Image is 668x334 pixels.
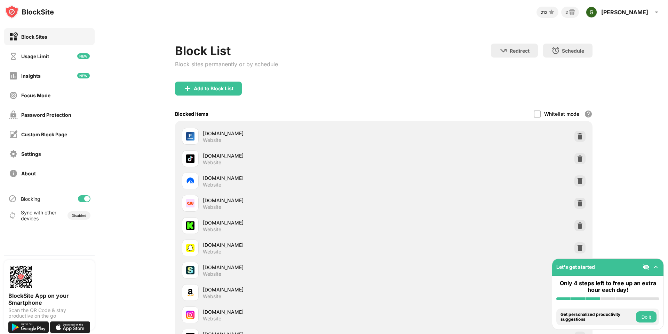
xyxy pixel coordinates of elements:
img: settings-off.svg [9,150,18,158]
img: logo-blocksite.svg [5,5,54,19]
button: Do it [636,311,657,322]
div: Redirect [510,48,530,54]
img: block-on.svg [9,32,18,41]
div: Usage Limit [21,53,49,59]
div: 2 [565,10,568,15]
img: favicons [186,311,194,319]
div: Website [203,226,221,233]
img: eye-not-visible.svg [643,264,650,271]
img: new-icon.svg [77,73,90,78]
div: Blocking [21,196,40,202]
img: focus-off.svg [9,91,18,100]
div: [DOMAIN_NAME] [203,286,384,293]
div: Website [203,137,221,143]
div: Website [203,271,221,277]
div: Website [203,204,221,210]
div: Website [203,316,221,322]
div: Schedule [562,48,584,54]
img: favicons [186,154,194,163]
div: Block sites permanently or by schedule [175,61,278,68]
div: Website [203,159,221,166]
img: favicons [186,177,194,185]
img: customize-block-page-off.svg [9,130,18,139]
div: [DOMAIN_NAME] [203,152,384,159]
img: get-it-on-google-play.svg [8,321,49,333]
img: reward-small.svg [568,8,576,16]
img: sync-icon.svg [8,211,17,220]
div: [DOMAIN_NAME] [203,130,384,137]
img: insights-off.svg [9,71,18,80]
div: Get personalized productivity suggestions [560,312,634,322]
div: [DOMAIN_NAME] [203,241,384,249]
div: [DOMAIN_NAME] [203,219,384,226]
div: Focus Mode [21,92,50,98]
div: Website [203,293,221,299]
div: [DOMAIN_NAME] [203,174,384,182]
img: favicons [186,288,194,297]
div: Disabled [72,213,86,218]
img: favicons [186,244,194,252]
img: photo.jpg [586,7,597,18]
div: Block List [175,44,278,58]
img: blocking-icon.svg [8,195,17,203]
div: [DOMAIN_NAME] [203,308,384,316]
img: favicons [186,199,194,207]
div: Website [203,249,221,255]
div: Blocked Items [175,111,208,117]
img: download-on-the-app-store.svg [50,321,90,333]
div: 212 [541,10,547,15]
img: favicons [186,266,194,274]
img: options-page-qr-code.png [8,264,33,289]
img: points-small.svg [547,8,556,16]
img: time-usage-off.svg [9,52,18,61]
img: password-protection-off.svg [9,111,18,119]
img: new-icon.svg [77,53,90,59]
img: favicons [186,132,194,141]
div: Sync with other devices [21,210,57,221]
div: Website [203,182,221,188]
div: [DOMAIN_NAME] [203,264,384,271]
div: [PERSON_NAME] [601,9,648,16]
div: Scan the QR Code & stay productive on the go [8,308,90,319]
div: [DOMAIN_NAME] [203,197,384,204]
div: Settings [21,151,41,157]
img: omni-setup-toggle.svg [652,264,659,271]
div: BlockSite App on your Smartphone [8,292,90,306]
div: Insights [21,73,41,79]
div: About [21,170,36,176]
div: Custom Block Page [21,131,67,137]
div: Whitelist mode [544,111,579,117]
div: Password Protection [21,112,71,118]
div: Add to Block List [194,86,233,91]
div: Block Sites [21,34,47,40]
img: about-off.svg [9,169,18,178]
div: Only 4 steps left to free up an extra hour each day! [556,280,659,293]
div: Let's get started [556,264,595,270]
img: favicons [186,221,194,230]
